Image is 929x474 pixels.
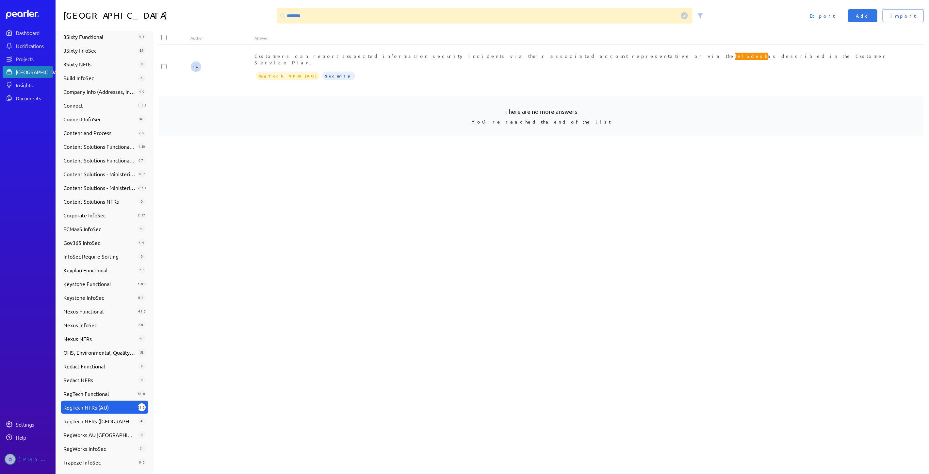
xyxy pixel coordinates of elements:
span: 3Sixty NFRs [63,60,135,68]
span: Corporate InfoSec [63,211,135,219]
span: Import [890,12,916,19]
span: Build InfoSec [63,74,135,82]
div: Projects [16,56,52,62]
a: Notifications [3,40,53,52]
span: Gov365 InfoSec [63,239,135,246]
div: 115 [138,101,146,109]
span: Keystone InfoSec [63,294,135,301]
a: Dashboard [3,27,53,39]
span: Add [856,12,870,19]
span: 3Sixty InfoSec [63,46,135,54]
span: Content and Process [63,129,135,137]
span: RegWorks AU [GEOGRAPHIC_DATA] [63,431,135,439]
span: RegTech NFRs (AU) [256,72,320,80]
div: Author [191,35,254,41]
span: ECMaaS InfoSec [63,225,135,233]
span: helpdesk [735,52,768,60]
span: Trapeze InfoSec [63,458,135,466]
div: Dashboard [16,29,52,36]
div: 377 [138,170,146,178]
span: Company Info (Addresses, Insurance, etc) [63,88,135,95]
div: [PERSON_NAME] [18,454,51,465]
span: Redact NFRs [63,376,135,384]
span: Content Solutions NFRs [63,197,135,205]
div: 0 [138,431,146,439]
span: RegTech NFRs (AU) [63,403,135,411]
span: Steve Ackermann [191,61,201,72]
button: Add [848,9,877,22]
div: 4 [138,417,146,425]
div: 182 [138,280,146,288]
a: Dashboard [6,10,53,19]
div: [GEOGRAPHIC_DATA] [16,69,64,75]
div: 67 [138,156,146,164]
div: 10 [138,88,146,95]
div: 415 [138,307,146,315]
div: 14 [138,239,146,246]
a: [GEOGRAPHIC_DATA] [3,66,53,78]
a: Settings [3,418,53,430]
div: Insights [16,82,52,88]
div: 95 [138,458,146,466]
a: Projects [3,53,53,65]
span: Carolina Irigoyen [5,454,16,465]
div: Notifications [16,42,52,49]
div: 319 [138,403,146,411]
span: Nexus InfoSec [63,321,135,329]
div: 0 [138,376,146,384]
span: 3Sixty Functional [63,33,135,41]
div: 1 [138,335,146,343]
span: Keystone Functional [63,280,135,288]
span: Content Solutions - Ministerials - Non Functional [63,184,135,192]
div: 270 [138,184,146,192]
div: Documents [16,95,52,101]
a: Insights [3,79,53,91]
button: Export [802,9,843,22]
div: Help [16,434,52,441]
div: 70 [138,129,146,137]
div: Settings [16,421,52,428]
div: 0 [138,252,146,260]
div: Answer [254,35,892,41]
div: 6 [138,74,146,82]
div: 7 [138,445,146,452]
span: Connect [63,101,135,109]
span: RegTech Functional [63,390,135,398]
span: Content Solutions Functional (Review) [63,143,135,150]
span: Nexus Functional [63,307,135,315]
span: Nexus NFRs [63,335,135,343]
div: 130 [138,143,146,150]
p: You're reached the end of the list [169,116,913,125]
span: RegTech NFRs ([GEOGRAPHIC_DATA]) [63,417,135,425]
div: 1 [138,225,146,233]
div: 53 [138,348,146,356]
a: CI[PERSON_NAME] [3,451,53,467]
div: 0 [138,60,146,68]
span: Export [810,12,835,19]
h1: [GEOGRAPHIC_DATA] [63,8,274,24]
div: 13 [138,33,146,41]
div: 528 [138,390,146,398]
span: Security [322,72,355,80]
a: Help [3,432,53,443]
div: 0 [138,197,146,205]
span: Keyplan Functional [63,266,135,274]
a: Documents [3,92,53,104]
span: Content Solutions Functional w/Images (Old _ For Review) [63,156,135,164]
span: Content Solutions - Ministerials - Functional [63,170,135,178]
div: 69 [138,321,146,329]
span: Customers can report suspected information security incidents via their associated account repres... [254,52,888,65]
button: Import [883,9,924,22]
span: InfoSec Require Sorting [63,252,135,260]
span: OHS, Environmental, Quality, Ethical Dealings [63,348,135,356]
div: 237 [138,211,146,219]
div: 81 [138,294,146,301]
div: 34 [138,46,146,54]
h3: There are no more answers [169,107,913,116]
div: 75 [138,266,146,274]
span: Redact Functional [63,362,135,370]
div: 0 [138,362,146,370]
span: Connect InfoSec [63,115,135,123]
div: 32 [138,115,146,123]
span: RegWorks InfoSec [63,445,135,452]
